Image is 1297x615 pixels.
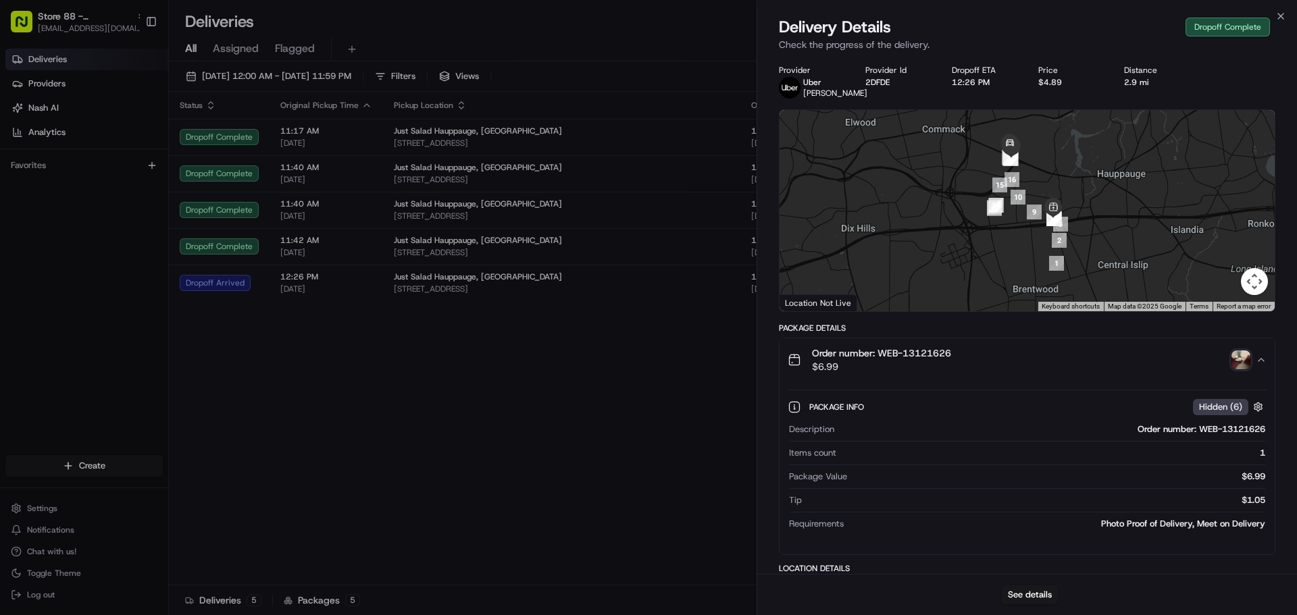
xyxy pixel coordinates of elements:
[112,209,117,220] span: •
[1002,151,1017,166] div: 19
[209,173,246,189] button: See all
[783,294,828,311] img: Google
[803,77,821,88] span: Uber
[789,518,844,530] span: Requirements
[1002,585,1058,604] button: See details
[230,133,246,149] button: Start new chat
[989,198,1004,213] div: 11
[1049,256,1064,271] div: 1
[189,246,217,257] span: [DATE]
[1241,268,1268,295] button: Map camera controls
[812,360,951,373] span: $6.99
[783,294,828,311] a: Open this area in Google Maps (opens a new window)
[780,381,1275,554] div: Order number: WEB-13121626$6.99photo_proof_of_delivery image
[780,294,857,311] div: Location Not Live
[1217,302,1271,310] a: Report a map error
[789,447,836,459] span: Items count
[35,87,223,101] input: Clear
[952,77,1017,88] div: 12:26 PM
[14,14,41,41] img: Nash
[27,246,38,257] img: 1736555255976-a54dd68f-1ca7-489b-9aae-adbdc363a1c4
[14,54,246,76] p: Welcome 👋
[61,129,222,142] div: Start new chat
[842,447,1265,459] div: 1
[1027,205,1042,219] div: 9
[1042,302,1100,311] button: Keyboard shortcuts
[14,303,24,314] div: 📗
[27,302,103,315] span: Knowledge Base
[27,210,38,221] img: 1736555255976-a54dd68f-1ca7-489b-9aae-adbdc363a1c4
[988,198,1003,213] div: 14
[120,209,147,220] span: [DATE]
[779,77,800,99] img: uber-new-logo.jpeg
[789,494,802,506] span: Tip
[853,471,1265,483] div: $6.99
[1004,151,1019,166] div: 18
[14,233,35,255] img: Dianne Alexi Soriano
[779,65,844,76] div: Provider
[28,129,53,153] img: 5e9a9d7314ff4150bce227a61376b483.jpg
[1053,217,1068,232] div: 3
[109,296,222,321] a: 💻API Documentation
[1124,77,1189,88] div: 2.9 mi
[849,518,1265,530] div: Photo Proof of Delivery, Meet on Delivery
[865,65,930,76] div: Provider Id
[1038,77,1103,88] div: $4.89
[779,16,891,38] span: Delivery Details
[1199,401,1242,413] span: Hidden ( 6 )
[789,423,834,435] span: Description
[780,338,1275,381] button: Order number: WEB-13121626$6.99photo_proof_of_delivery image
[1052,233,1067,248] div: 2
[1038,65,1103,76] div: Price
[42,246,179,257] span: [PERSON_NAME] [PERSON_NAME]
[779,38,1275,51] p: Check the progress of the delivery.
[1047,211,1062,226] div: 7
[1011,190,1025,205] div: 10
[128,302,217,315] span: API Documentation
[134,335,163,345] span: Pylon
[992,178,1007,192] div: 15
[812,346,951,360] span: Order number: WEB-13121626
[1231,350,1250,369] img: photo_proof_of_delivery image
[182,246,186,257] span: •
[1046,211,1061,226] div: 8
[779,323,1275,333] div: Package Details
[114,303,125,314] div: 💻
[789,471,847,483] span: Package Value
[803,88,867,99] span: [PERSON_NAME]
[1193,398,1267,415] button: Hidden (6)
[952,65,1017,76] div: Dropoff ETA
[779,563,1275,574] div: Location Details
[1003,151,1018,165] div: 22
[14,129,38,153] img: 1736555255976-a54dd68f-1ca7-489b-9aae-adbdc363a1c4
[987,200,1002,215] div: 13
[807,494,1265,506] div: $1.05
[1004,172,1019,187] div: 16
[95,334,163,345] a: Powered byPylon
[8,296,109,321] a: 📗Knowledge Base
[14,196,35,218] img: Liam S.
[865,77,890,88] button: 2DFDE
[42,209,109,220] span: [PERSON_NAME]
[61,142,186,153] div: We're available if you need us!
[840,423,1265,435] div: Order number: WEB-13121626
[809,402,867,412] span: Package Info
[1190,302,1209,310] a: Terms
[14,176,86,186] div: Past conversations
[1108,302,1181,310] span: Map data ©2025 Google
[1124,65,1189,76] div: Distance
